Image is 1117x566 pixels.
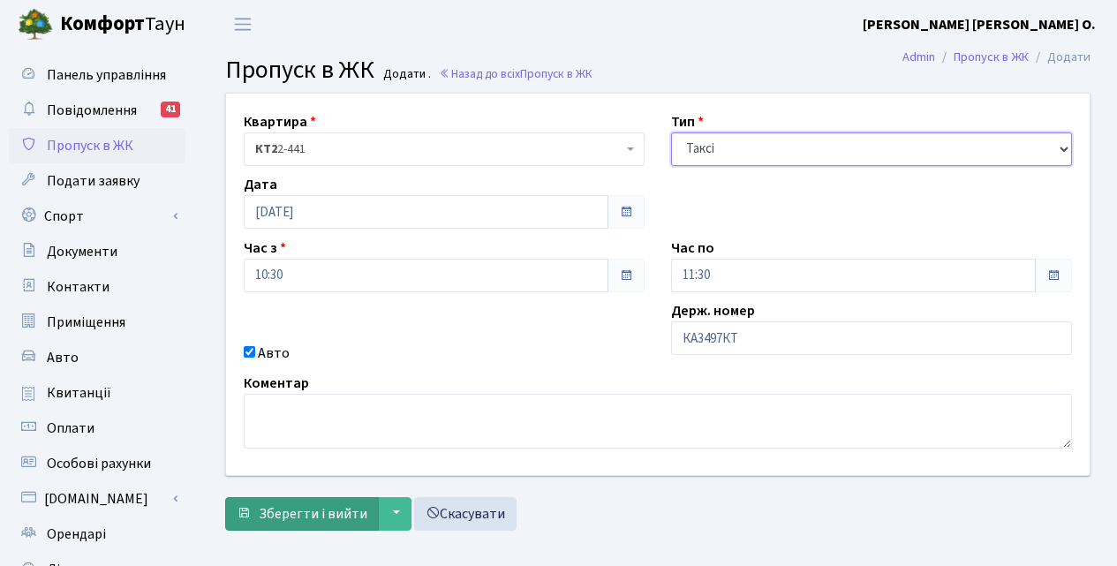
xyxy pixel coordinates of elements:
img: logo.png [18,7,53,42]
a: Подати заявку [9,163,185,199]
label: Час по [671,238,714,259]
span: Особові рахунки [47,454,151,473]
a: [DOMAIN_NAME] [9,481,185,517]
a: Пропуск в ЖК [954,48,1029,66]
span: Зберегти і вийти [259,504,367,524]
a: Admin [902,48,935,66]
a: [PERSON_NAME] [PERSON_NAME] О. [863,14,1096,35]
a: Повідомлення41 [9,93,185,128]
button: Переключити навігацію [221,10,265,39]
span: Пропуск в ЖК [520,65,592,82]
span: Повідомлення [47,101,137,120]
a: Документи [9,234,185,269]
a: Пропуск в ЖК [9,128,185,163]
a: Оплати [9,411,185,446]
a: Панель управління [9,57,185,93]
span: Приміщення [47,313,125,332]
label: Час з [244,238,286,259]
li: Додати [1029,48,1091,67]
span: Документи [47,242,117,261]
b: [PERSON_NAME] [PERSON_NAME] О. [863,15,1096,34]
a: Контакти [9,269,185,305]
label: Коментар [244,373,309,394]
a: Спорт [9,199,185,234]
div: 41 [161,102,180,117]
span: Панель управління [47,65,166,85]
button: Зберегти і вийти [225,497,379,531]
input: AA0001AA [671,321,1072,355]
a: Квитанції [9,375,185,411]
span: Орендарі [47,524,106,544]
a: Особові рахунки [9,446,185,481]
a: Авто [9,340,185,375]
small: Додати . [380,67,431,82]
label: Авто [258,343,290,364]
span: <b>КТ2</b>&nbsp;&nbsp;&nbsp;2-441 [244,132,645,166]
nav: breadcrumb [876,39,1117,76]
span: Авто [47,348,79,367]
a: Приміщення [9,305,185,340]
span: Квитанції [47,383,111,403]
span: Таун [60,10,185,40]
b: Комфорт [60,10,145,38]
label: Тип [671,111,704,132]
span: Оплати [47,419,94,438]
label: Дата [244,174,277,195]
span: Контакти [47,277,109,297]
a: Скасувати [414,497,517,531]
span: Подати заявку [47,171,140,191]
a: Назад до всіхПропуск в ЖК [439,65,592,82]
a: Орендарі [9,517,185,552]
label: Квартира [244,111,316,132]
b: КТ2 [255,140,277,158]
span: Пропуск в ЖК [47,136,133,155]
span: Пропуск в ЖК [225,52,374,87]
span: <b>КТ2</b>&nbsp;&nbsp;&nbsp;2-441 [255,140,623,158]
label: Держ. номер [671,300,755,321]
